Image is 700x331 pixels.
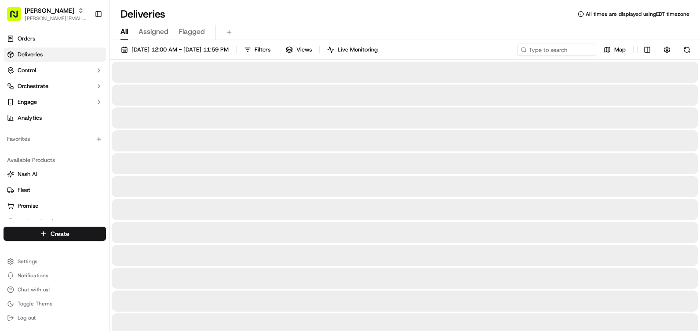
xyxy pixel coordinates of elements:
[18,170,37,178] span: Nash AI
[4,79,106,93] button: Orchestrate
[25,15,87,22] button: [PERSON_NAME][EMAIL_ADDRESS][PERSON_NAME][DOMAIN_NAME]
[4,183,106,197] button: Fleet
[18,98,37,106] span: Engage
[18,300,53,307] span: Toggle Theme
[120,7,165,21] h1: Deliveries
[18,114,42,122] span: Analytics
[255,46,270,54] span: Filters
[18,314,36,321] span: Log out
[4,132,106,146] div: Favorites
[600,44,630,56] button: Map
[4,312,106,324] button: Log out
[7,202,102,210] a: Promise
[323,44,382,56] button: Live Monitoring
[586,11,689,18] span: All times are displayed using EDT timezone
[4,63,106,77] button: Control
[4,215,106,229] button: Product Catalog
[131,46,229,54] span: [DATE] 12:00 AM - [DATE] 11:59 PM
[7,218,102,226] a: Product Catalog
[120,26,128,37] span: All
[18,258,37,265] span: Settings
[18,82,48,90] span: Orchestrate
[4,48,106,62] a: Deliveries
[4,32,106,46] a: Orders
[18,186,30,194] span: Fleet
[517,44,596,56] input: Type to search
[18,202,38,210] span: Promise
[4,4,91,25] button: [PERSON_NAME][PERSON_NAME][EMAIL_ADDRESS][PERSON_NAME][DOMAIN_NAME]
[4,269,106,282] button: Notifications
[4,95,106,109] button: Engage
[179,26,205,37] span: Flagged
[4,298,106,310] button: Toggle Theme
[296,46,312,54] span: Views
[18,35,35,43] span: Orders
[614,46,626,54] span: Map
[139,26,168,37] span: Assigned
[4,153,106,167] div: Available Products
[18,286,50,293] span: Chat with us!
[4,111,106,125] a: Analytics
[4,167,106,181] button: Nash AI
[4,199,106,213] button: Promise
[7,186,102,194] a: Fleet
[18,51,43,59] span: Deliveries
[7,170,102,178] a: Nash AI
[338,46,378,54] span: Live Monitoring
[4,283,106,296] button: Chat with us!
[51,229,69,238] span: Create
[681,44,693,56] button: Refresh
[25,6,74,15] button: [PERSON_NAME]
[4,227,106,241] button: Create
[18,218,60,226] span: Product Catalog
[282,44,316,56] button: Views
[4,255,106,268] button: Settings
[18,272,48,279] span: Notifications
[18,66,36,74] span: Control
[240,44,274,56] button: Filters
[117,44,233,56] button: [DATE] 12:00 AM - [DATE] 11:59 PM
